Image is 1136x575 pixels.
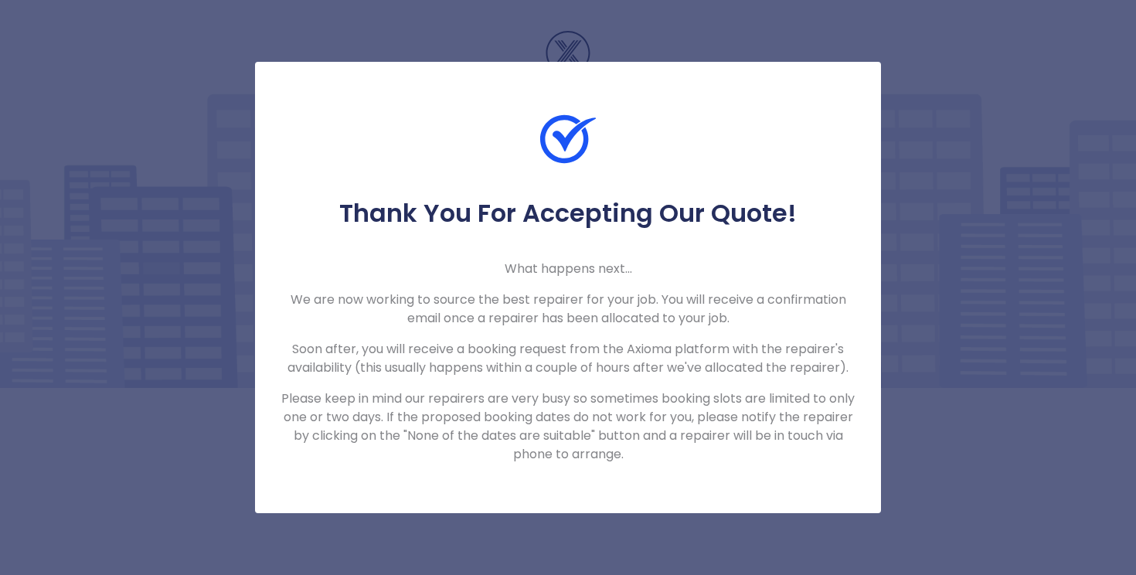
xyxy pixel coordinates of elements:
p: We are now working to source the best repairer for your job. You will receive a confirmation emai... [280,291,856,328]
p: Please keep in mind our repairers are very busy so sometimes booking slots are limited to only on... [280,390,856,464]
p: Soon after, you will receive a booking request from the Axioma platform with the repairer's avail... [280,340,856,377]
p: What happens next... [280,260,856,278]
h5: Thank You For Accepting Our Quote! [280,198,856,229]
img: Check [540,111,596,167]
